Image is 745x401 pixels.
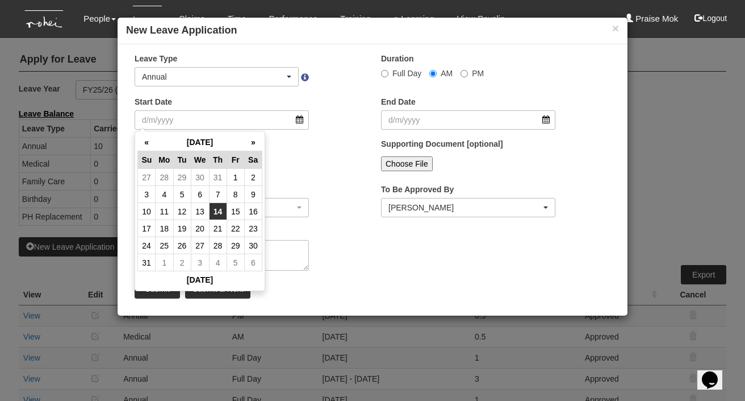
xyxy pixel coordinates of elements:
[138,203,156,220] td: 10
[244,220,262,237] td: 23
[135,67,299,86] button: Annual
[156,220,173,237] td: 18
[173,169,191,186] td: 29
[138,169,156,186] td: 27
[388,202,541,213] div: [PERSON_NAME]
[138,271,262,289] th: [DATE]
[381,110,555,130] input: d/m/yyyy
[244,203,262,220] td: 16
[138,237,156,254] td: 24
[173,186,191,203] td: 5
[612,22,619,34] button: ×
[138,151,156,169] th: Su
[191,186,209,203] td: 6
[156,237,173,254] td: 25
[209,169,227,186] td: 31
[138,220,156,237] td: 17
[227,220,244,237] td: 22
[142,71,284,82] div: Annual
[209,203,227,220] td: 14
[227,237,244,254] td: 29
[135,110,309,130] input: d/m/yyyy
[441,69,453,78] span: AM
[392,69,421,78] span: Full Day
[209,237,227,254] td: 28
[381,138,503,150] label: Supporting Document [optional]
[135,96,172,108] label: Start Date
[173,203,191,220] td: 12
[156,151,173,169] th: Mo
[244,169,262,186] td: 2
[381,96,416,108] label: End Date
[156,203,173,220] td: 11
[156,254,173,271] td: 1
[381,198,555,217] button: Rachel Ong
[138,186,156,203] td: 3
[209,220,227,237] td: 21
[191,220,209,237] td: 20
[135,53,177,64] label: Leave Type
[173,254,191,271] td: 2
[156,134,245,151] th: [DATE]
[191,151,209,169] th: We
[381,156,433,171] input: Choose File
[191,203,209,220] td: 13
[244,151,262,169] th: Sa
[381,184,454,195] label: To Be Approved By
[138,134,156,151] th: «
[244,186,262,203] td: 9
[209,186,227,203] td: 7
[126,24,237,36] b: New Leave Application
[173,237,191,254] td: 26
[227,169,244,186] td: 1
[227,203,244,220] td: 15
[244,134,262,151] th: »
[227,151,244,169] th: Fr
[191,237,209,254] td: 27
[191,254,209,271] td: 3
[381,53,414,64] label: Duration
[244,254,262,271] td: 6
[173,151,191,169] th: Tu
[191,169,209,186] td: 30
[156,186,173,203] td: 4
[209,151,227,169] th: Th
[138,254,156,271] td: 31
[209,254,227,271] td: 4
[156,169,173,186] td: 28
[697,355,734,390] iframe: chat widget
[244,237,262,254] td: 30
[227,254,244,271] td: 5
[472,69,484,78] span: PM
[173,220,191,237] td: 19
[227,186,244,203] td: 8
